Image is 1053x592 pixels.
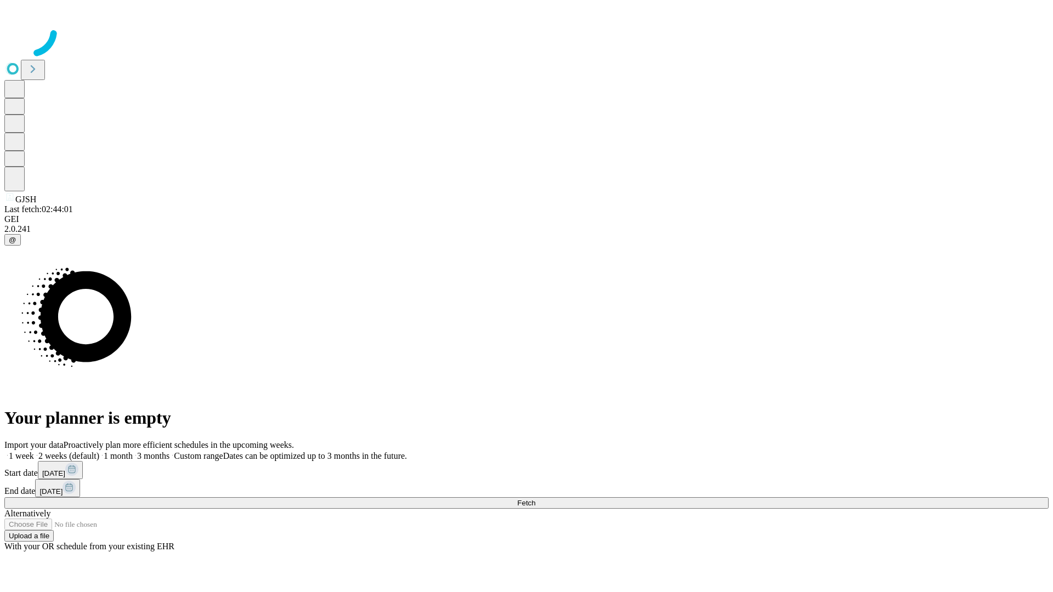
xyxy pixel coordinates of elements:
[104,451,133,460] span: 1 month
[517,499,535,507] span: Fetch
[174,451,223,460] span: Custom range
[4,542,174,551] span: With your OR schedule from your existing EHR
[64,440,294,449] span: Proactively plan more efficient schedules in the upcoming weeks.
[15,195,36,204] span: GJSH
[4,461,1049,479] div: Start date
[4,214,1049,224] div: GEI
[137,451,169,460] span: 3 months
[4,440,64,449] span: Import your data
[9,451,34,460] span: 1 week
[42,469,65,477] span: [DATE]
[38,451,99,460] span: 2 weeks (default)
[4,204,73,214] span: Last fetch: 02:44:01
[4,224,1049,234] div: 2.0.241
[38,461,83,479] button: [DATE]
[4,408,1049,428] h1: Your planner is empty
[4,479,1049,497] div: End date
[9,236,16,244] span: @
[39,487,63,496] span: [DATE]
[4,509,50,518] span: Alternatively
[223,451,407,460] span: Dates can be optimized up to 3 months in the future.
[4,530,54,542] button: Upload a file
[35,479,80,497] button: [DATE]
[4,234,21,246] button: @
[4,497,1049,509] button: Fetch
